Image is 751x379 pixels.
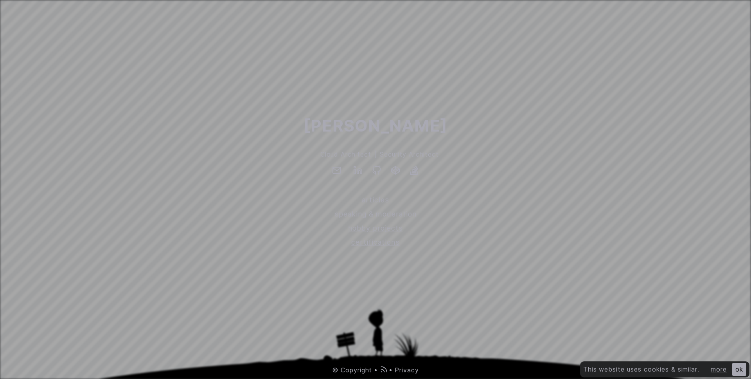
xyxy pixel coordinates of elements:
[380,150,751,159] div: Security Architect
[304,113,447,139] span: [PERSON_NAME]
[380,366,387,374] a: rss
[332,169,341,177] a: Email
[410,169,419,177] a: Stackoverflow
[395,366,419,374] a: Privacy
[732,363,746,376] div: ok
[332,365,380,375] span: © Copyright
[353,169,363,177] a: Linkedin
[391,169,400,177] a: Codepen
[711,365,727,373] a: more
[583,365,706,374] div: This website uses cookies & similar.
[374,150,377,159] div: |
[372,169,381,177] a: Github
